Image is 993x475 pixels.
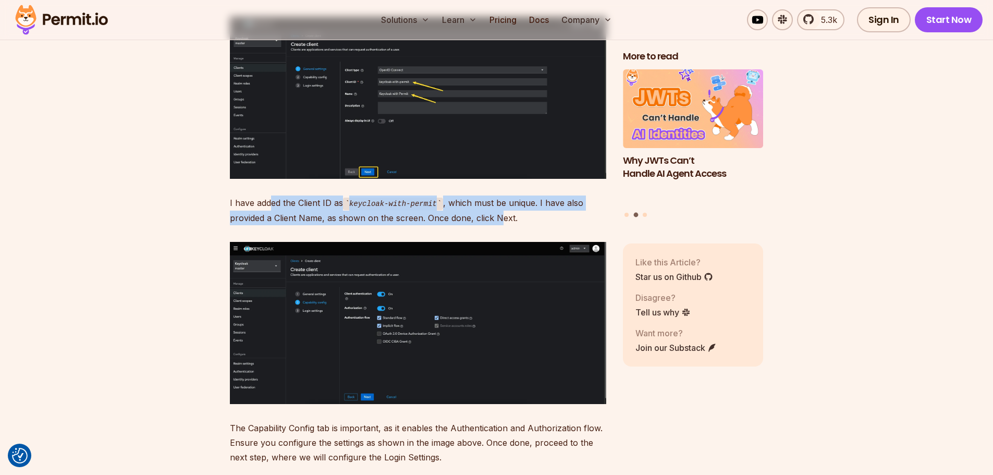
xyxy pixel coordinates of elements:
h3: Why JWTs Can’t Handle AI Agent Access [623,154,764,180]
button: Go to slide 1 [624,213,629,217]
button: Company [557,9,616,30]
button: Consent Preferences [12,448,28,464]
img: Why JWTs Can’t Handle AI Agent Access [623,69,764,149]
button: Go to slide 2 [633,213,638,217]
code: keycloak-with-permit [343,198,444,210]
button: Learn [438,9,481,30]
a: Sign In [857,7,911,32]
h2: More to read [623,50,764,63]
a: Start Now [915,7,983,32]
p: Like this Article? [635,256,713,269]
a: Docs [525,9,553,30]
img: Permit logo [10,2,113,38]
img: Revisit consent button [12,448,28,464]
a: Join our Substack [635,342,717,354]
p: I have added the Client ID as , which must be unique. I have also provided a Client Name, as show... [230,196,606,225]
div: Posts [623,69,764,219]
p: Want more? [635,327,717,339]
img: image.png [230,17,606,179]
img: image.png [230,242,606,404]
a: Star us on Github [635,271,713,283]
button: Go to slide 3 [643,213,647,217]
button: Solutions [377,9,434,30]
p: Disagree? [635,291,691,304]
a: Tell us why [635,306,691,319]
a: 5.3k [797,9,844,30]
a: Pricing [485,9,521,30]
span: 5.3k [815,14,837,26]
li: 2 of 3 [623,69,764,206]
p: The Capability Config tab is important, as it enables the Authentication and Authorization flow. ... [230,421,606,465]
